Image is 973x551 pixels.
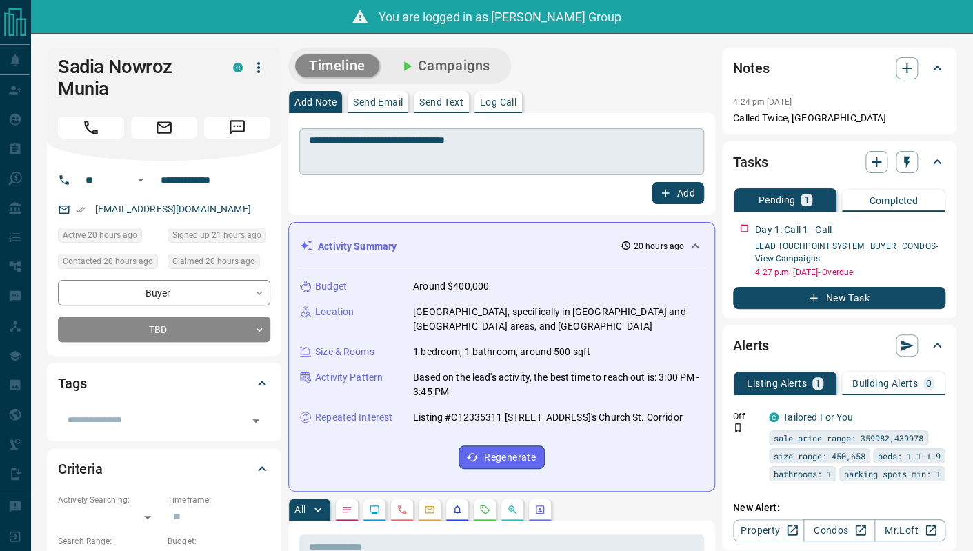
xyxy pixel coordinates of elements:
svg: Lead Browsing Activity [369,504,380,515]
p: All [294,505,305,514]
p: Day 1: Call 1 - Call [755,223,832,237]
p: [GEOGRAPHIC_DATA], specifically in [GEOGRAPHIC_DATA] and [GEOGRAPHIC_DATA] areas, and [GEOGRAPHIC... [413,305,703,334]
div: Mon Aug 11 2025 [168,228,270,247]
svg: Agent Actions [534,504,545,515]
span: bathrooms: 1 [774,467,832,481]
span: Active 20 hours ago [63,228,137,242]
span: Signed up 21 hours ago [172,228,261,242]
div: Notes [733,52,945,85]
p: Listing Alerts [747,379,807,388]
span: Call [58,117,124,139]
div: Mon Aug 11 2025 [168,254,270,273]
p: 0 [926,379,932,388]
p: Listing #C12335311 [STREET_ADDRESS]'s Church St. Corridor [413,410,683,425]
p: Pending [758,195,795,205]
p: Budget: [168,535,270,548]
p: 1 [815,379,821,388]
a: Condos [803,519,874,541]
p: Completed [869,196,918,206]
p: New Alert: [733,501,945,515]
h1: Sadia Nowroz Munia [58,56,212,100]
p: Activity Pattern [315,370,383,385]
p: 4:24 pm [DATE] [733,97,792,107]
p: 1 [803,195,809,205]
button: Open [132,172,149,188]
span: Contacted 20 hours ago [63,254,153,268]
div: condos.ca [769,412,779,422]
button: Regenerate [459,445,545,469]
div: condos.ca [233,63,243,72]
a: Tailored For You [783,412,853,423]
span: Claimed 20 hours ago [172,254,255,268]
p: Based on the lead's activity, the best time to reach out is: 3:00 PM - 3:45 PM [413,370,703,399]
svg: Email Verified [76,205,86,214]
span: Email [131,117,197,139]
div: Mon Aug 11 2025 [58,228,161,247]
h2: Alerts [733,334,769,357]
a: Property [733,519,804,541]
svg: Requests [479,504,490,515]
div: Buyer [58,280,270,305]
button: Open [246,411,265,430]
button: New Task [733,287,945,309]
div: TBD [58,317,270,342]
button: Add [652,182,704,204]
div: Alerts [733,329,945,362]
p: Actively Searching: [58,494,161,506]
p: Budget [315,279,347,294]
a: LEAD TOUCHPOINT SYSTEM | BUYER | CONDOS- View Campaigns [755,241,938,263]
svg: Calls [397,504,408,515]
div: Tags [58,367,270,400]
p: Off [733,410,761,423]
svg: Notes [341,504,352,515]
p: Timeframe: [168,494,270,506]
p: 1 bedroom, 1 bathroom, around 500 sqft [413,345,590,359]
p: Activity Summary [318,239,397,254]
p: 4:27 p.m. [DATE] - Overdue [755,266,945,279]
span: beds: 1.1-1.9 [878,449,941,463]
span: sale price range: 359982,439978 [774,431,923,445]
h2: Notes [733,57,769,79]
p: Send Text [419,97,463,107]
span: size range: 450,658 [774,449,865,463]
div: Criteria [58,452,270,485]
p: Log Call [480,97,516,107]
span: parking spots min: 1 [844,467,941,481]
svg: Opportunities [507,504,518,515]
span: Message [204,117,270,139]
a: Mr.Loft [874,519,945,541]
a: [EMAIL_ADDRESS][DOMAIN_NAME] [95,203,251,214]
svg: Push Notification Only [733,423,743,432]
div: Tasks [733,146,945,179]
h2: Tags [58,372,86,394]
p: Send Email [353,97,403,107]
div: Mon Aug 11 2025 [58,254,161,273]
p: Called Twice, [GEOGRAPHIC_DATA] [733,111,945,126]
p: Around $400,000 [413,279,489,294]
p: Building Alerts [852,379,918,388]
h2: Criteria [58,458,103,480]
h2: Tasks [733,151,768,173]
svg: Listing Alerts [452,504,463,515]
button: Timeline [295,54,379,77]
div: Activity Summary20 hours ago [300,234,703,259]
p: Add Note [294,97,337,107]
p: Location [315,305,354,319]
svg: Emails [424,504,435,515]
button: Campaigns [385,54,504,77]
span: You are logged in as [PERSON_NAME] Group [379,10,621,24]
p: Size & Rooms [315,345,374,359]
p: Search Range: [58,535,161,548]
p: 20 hours ago [634,240,684,252]
p: Repeated Interest [315,410,392,425]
